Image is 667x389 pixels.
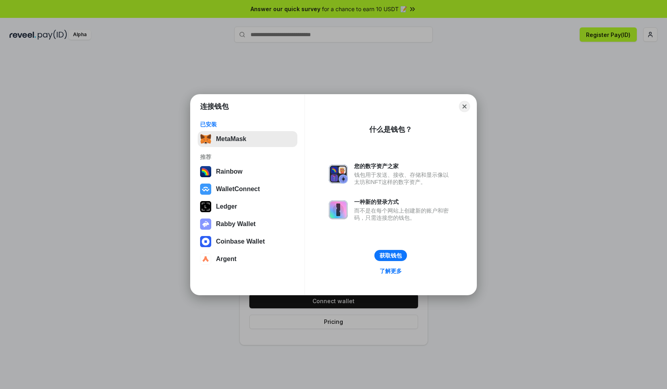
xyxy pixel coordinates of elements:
[216,168,243,175] div: Rainbow
[216,221,256,228] div: Rabby Wallet
[198,234,297,250] button: Coinbase Wallet
[354,198,453,205] div: 一种新的登录方式
[200,184,211,195] img: svg+xml,%3Csvg%20width%3D%2228%22%20height%3D%2228%22%20viewBox%3D%220%200%2028%2028%22%20fill%3D...
[216,203,237,210] div: Ledger
[198,164,297,180] button: Rainbow
[198,199,297,215] button: Ledger
[354,207,453,221] div: 而不是在每个网站上创建新的账户和密码，只需连接您的钱包。
[198,131,297,147] button: MetaMask
[200,254,211,265] img: svg+xml,%3Csvg%20width%3D%2228%22%20height%3D%2228%22%20viewBox%3D%220%200%2028%2028%22%20fill%3D...
[198,216,297,232] button: Rabby Wallet
[198,251,297,267] button: Argent
[200,201,211,212] img: svg+xml,%3Csvg%20xmlns%3D%22http%3A%2F%2Fwww.w3.org%2F2000%2Fsvg%22%20width%3D%2228%22%20height%3...
[375,266,407,276] a: 了解更多
[216,135,246,143] div: MetaMask
[216,186,260,193] div: WalletConnect
[374,250,407,261] button: 获取钱包
[354,163,453,170] div: 您的数字资产之家
[200,153,295,161] div: 推荐
[216,238,265,245] div: Coinbase Wallet
[459,101,470,112] button: Close
[369,125,412,134] div: 什么是钱包？
[380,267,402,275] div: 了解更多
[200,134,211,145] img: svg+xml,%3Csvg%20fill%3D%22none%22%20height%3D%2233%22%20viewBox%3D%220%200%2035%2033%22%20width%...
[200,102,229,111] h1: 连接钱包
[380,252,402,259] div: 获取钱包
[198,181,297,197] button: WalletConnect
[200,219,211,230] img: svg+xml,%3Csvg%20xmlns%3D%22http%3A%2F%2Fwww.w3.org%2F2000%2Fsvg%22%20fill%3D%22none%22%20viewBox...
[200,121,295,128] div: 已安装
[200,236,211,247] img: svg+xml,%3Csvg%20width%3D%2228%22%20height%3D%2228%22%20viewBox%3D%220%200%2028%2028%22%20fill%3D...
[329,165,348,184] img: svg+xml,%3Csvg%20xmlns%3D%22http%3A%2F%2Fwww.w3.org%2F2000%2Fsvg%22%20fill%3D%22none%22%20viewBox...
[216,255,237,263] div: Argent
[200,166,211,177] img: svg+xml,%3Csvg%20width%3D%22120%22%20height%3D%22120%22%20viewBox%3D%220%200%20120%20120%22%20fil...
[354,171,453,186] div: 钱包用于发送、接收、存储和显示像以太坊和NFT这样的数字资产。
[329,200,348,219] img: svg+xml,%3Csvg%20xmlns%3D%22http%3A%2F%2Fwww.w3.org%2F2000%2Fsvg%22%20fill%3D%22none%22%20viewBox...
